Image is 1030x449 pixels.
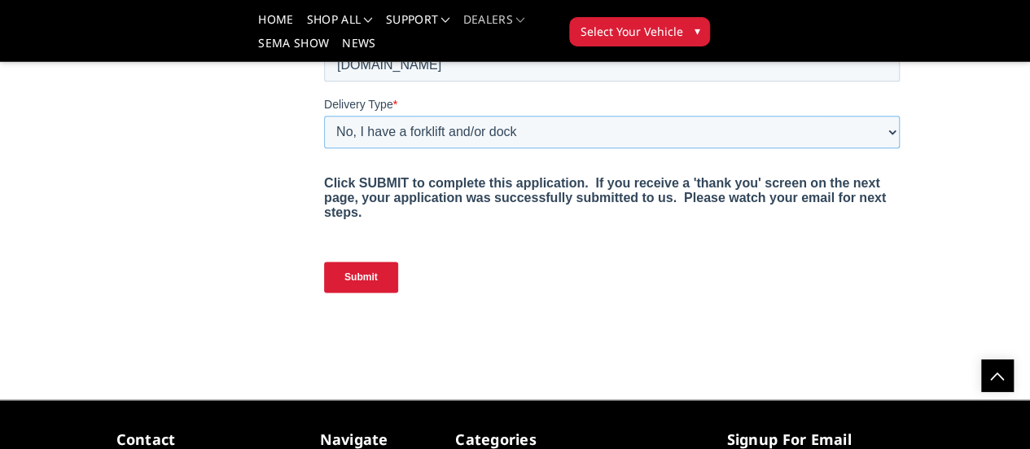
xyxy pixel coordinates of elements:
[569,17,710,46] button: Select Your Vehicle
[981,359,1014,392] a: Click to Top
[258,37,329,61] a: SEMA Show
[173,107,408,129] strong: American Made Products
[949,371,1030,449] iframe: Chat Widget
[694,22,699,39] span: ▾
[19,344,125,357] span: Ready to buy [DATE]
[4,365,15,376] input: Might buy soon, just need a quote for now
[182,175,401,197] strong: Wide Variety of Options
[386,14,450,37] a: Support
[463,14,525,37] a: Dealers
[4,386,15,397] input: Not ready to buy [DATE], just looking to get setup
[230,198,353,220] strong: Great Pricing
[307,14,373,37] a: shop all
[184,84,398,106] strong: Dealer Direct Accounts
[342,37,375,61] a: News
[19,365,230,378] span: Might buy soon, just need a quote for now
[129,40,453,83] span: Why Bodyguard?
[258,14,293,37] a: Home
[160,221,423,243] span: Excellent Customer Support
[19,386,268,399] span: Not ready to buy [DATE], just looking to get setup
[4,344,15,354] input: Ready to buy [DATE]
[202,130,380,174] strong: Precision Fitment Innovative Designs
[580,23,682,40] span: Select Your Vehicle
